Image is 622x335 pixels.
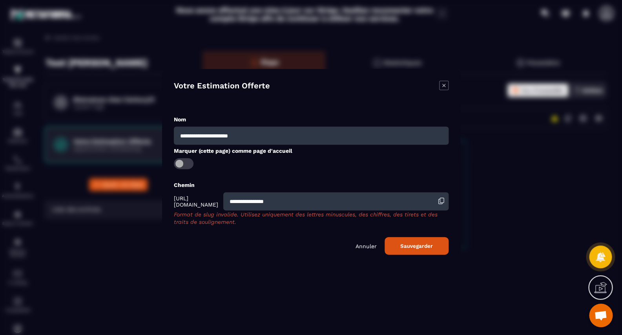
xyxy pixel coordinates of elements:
[174,81,270,92] h4: Votre Estimation Offerte
[385,237,449,254] button: Sauvegarder
[174,195,221,207] span: [URL][DOMAIN_NAME]
[174,181,195,188] label: Chemin
[174,147,292,154] label: Marquer (cette page) comme page d'accueil
[356,243,377,249] p: Annuler
[174,211,438,225] span: Format de slug invalide. Utilisez uniquement des lettres minuscules, des chiffres, des tirets et ...
[589,304,613,327] div: Ouvrir le chat
[174,116,186,122] label: Nom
